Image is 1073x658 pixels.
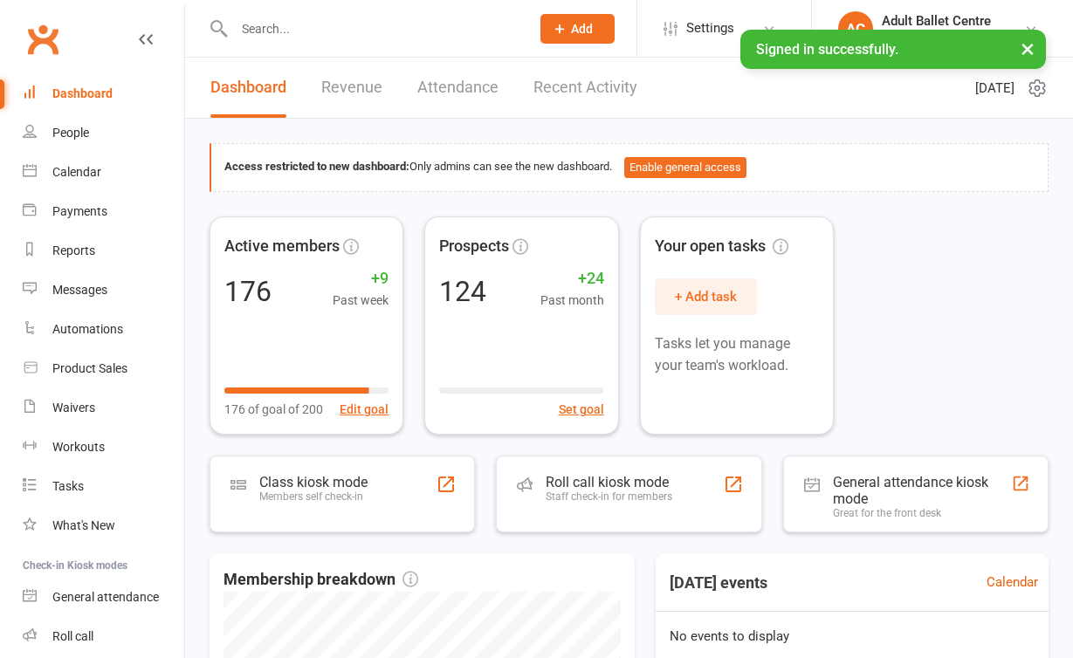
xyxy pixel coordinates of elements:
button: Add [540,14,615,44]
div: 176 [224,278,272,305]
div: Roll call kiosk mode [546,474,672,490]
div: General attendance kiosk mode [833,474,1011,507]
span: Membership breakdown [224,567,418,593]
span: Your open tasks [655,234,788,259]
h3: [DATE] events [656,567,781,599]
span: Prospects [439,234,509,259]
div: Tasks [52,479,84,493]
div: AC [838,11,873,46]
div: Waivers [52,401,95,415]
button: Enable general access [624,157,746,178]
a: Dashboard [210,58,286,118]
div: Reports [52,243,95,257]
button: + Add task [655,278,757,315]
span: +24 [540,266,604,291]
div: General attendance [52,590,159,604]
a: Reports [23,231,184,271]
a: Tasks [23,467,184,506]
span: [DATE] [975,78,1015,99]
button: Edit goal [340,400,389,419]
span: Past week [333,291,389,310]
a: People [23,113,184,153]
span: +9 [333,266,389,291]
div: Roll call [52,629,93,643]
strong: Access restricted to new dashboard: [224,160,409,173]
div: Adult Ballet Centre [882,13,991,29]
div: Dashboard [52,86,113,100]
div: 124 [439,278,486,305]
a: Product Sales [23,349,184,388]
a: Dashboard [23,74,184,113]
a: Payments [23,192,184,231]
div: Members self check-in [259,490,368,503]
a: Workouts [23,428,184,467]
button: Set goal [559,400,604,419]
a: Calendar [23,153,184,192]
span: Signed in successfully. [756,41,898,58]
div: Staff check-in for members [546,490,672,503]
div: Adult Ballet Centre [882,29,991,45]
a: Recent Activity [533,58,637,118]
input: Search... [229,17,518,41]
a: Revenue [321,58,382,118]
span: Settings [686,9,734,48]
span: Add [571,22,593,36]
div: Workouts [52,440,105,454]
a: Clubworx [21,17,65,61]
div: Calendar [52,165,101,179]
p: Tasks let you manage your team's workload. [655,332,819,377]
span: Active members [224,234,340,259]
div: Only admins can see the new dashboard. [224,157,1035,178]
div: Great for the front desk [833,507,1011,519]
span: 176 of goal of 200 [224,400,323,419]
div: Product Sales [52,361,127,375]
span: Past month [540,291,604,310]
a: Waivers [23,388,184,428]
a: Roll call [23,617,184,656]
a: What's New [23,506,184,545]
a: Attendance [417,58,499,118]
div: What's New [52,518,115,532]
a: Messages [23,271,184,310]
div: People [52,126,89,140]
button: × [1012,30,1043,67]
div: Payments [52,204,107,218]
div: Class kiosk mode [259,474,368,490]
div: Automations [52,322,123,336]
div: Messages [52,283,107,297]
a: General attendance kiosk mode [23,578,184,617]
a: Automations [23,310,184,349]
a: Calendar [987,572,1038,593]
